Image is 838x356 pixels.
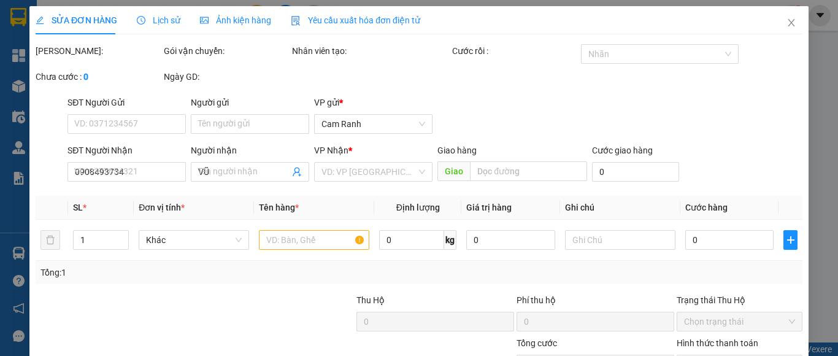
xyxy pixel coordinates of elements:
input: VD: Bàn, Ghế [259,230,369,250]
span: SL [73,203,83,212]
div: Tổng: 1 [40,266,325,279]
span: Thu Hộ [356,295,384,305]
div: Chưa cước : [36,70,161,83]
span: Giao [437,161,470,181]
span: SỬA ĐƠN HÀNG [36,15,117,25]
button: delete [40,230,60,250]
input: Ghi Chú [565,230,675,250]
div: SĐT Người Gửi [67,96,186,109]
div: Cước rồi : [452,44,578,58]
span: kg [444,230,456,250]
div: Người gửi [191,96,309,109]
span: Tên hàng [259,203,299,212]
input: Cước giao hàng [591,162,679,182]
th: Ghi chú [560,196,680,220]
img: icon [291,16,301,26]
span: Giá trị hàng [466,203,512,212]
label: Cước giao hàng [591,145,652,155]
span: Chọn trạng thái [684,312,795,331]
div: [PERSON_NAME]: [36,44,161,58]
span: Cước hàng [685,203,728,212]
span: picture [200,16,209,25]
div: Người nhận [191,144,309,157]
span: Khác [146,231,242,249]
input: Dọc đường [470,161,586,181]
span: Giao hàng [437,145,477,155]
button: Close [774,6,809,41]
span: edit [36,16,44,25]
div: Phí thu hộ [517,293,674,312]
div: Trạng thái Thu Hộ [677,293,802,307]
span: Đơn vị tính [139,203,185,212]
span: clock-circle [137,16,145,25]
span: plus [784,235,797,245]
span: Lịch sử [137,15,180,25]
div: Nhân viên tạo: [292,44,450,58]
span: Ảnh kiện hàng [200,15,271,25]
span: Yêu cầu xuất hóa đơn điện tử [291,15,420,25]
div: SĐT Người Nhận [67,144,186,157]
span: user-add [292,167,302,177]
span: close [786,18,796,28]
b: 0 [83,72,88,82]
button: plus [783,230,798,250]
div: VP gửi [314,96,432,109]
label: Hình thức thanh toán [677,338,758,348]
span: Định lượng [396,203,439,212]
div: Gói vận chuyển: [164,44,290,58]
span: Cam Ranh [321,115,425,133]
span: VP Nhận [314,145,348,155]
div: Ngày GD: [164,70,290,83]
span: Tổng cước [517,338,557,348]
